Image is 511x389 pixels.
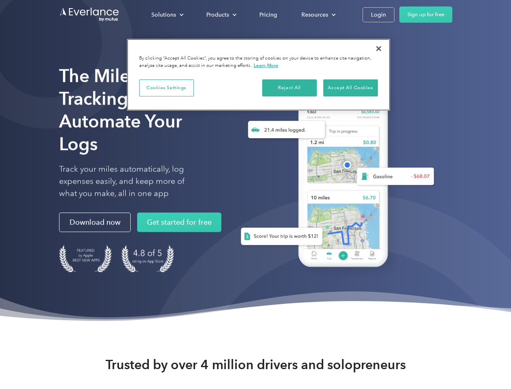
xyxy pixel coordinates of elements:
div: Resources [293,8,342,22]
button: Cookies Settings [139,79,194,96]
strong: Trusted by over 4 million drivers and solopreneurs [106,357,406,373]
div: Cookie banner [127,39,390,111]
a: Get started for free [137,213,221,232]
div: Solutions [143,8,190,22]
div: Solutions [151,10,176,20]
p: Track your miles automatically, log expenses easily, and keep more of what you make, all in one app [59,163,204,200]
a: Go to homepage [59,7,120,22]
a: Pricing [251,8,285,22]
img: 4.9 out of 5 stars on the app store [121,245,174,272]
div: Products [206,10,229,20]
div: By clicking “Accept All Cookies”, you agree to the storing of cookies on your device to enhance s... [139,55,378,69]
div: Pricing [259,10,277,20]
a: Sign up for free [399,6,452,23]
a: Download now [59,213,131,232]
a: Login [363,7,394,22]
img: Badge for Featured by Apple Best New Apps [59,245,112,272]
button: Close [370,40,388,58]
button: Reject All [262,79,317,96]
div: Login [371,10,386,20]
div: Products [198,8,243,22]
img: Everlance, mileage tracker app, expense tracking app [228,77,441,279]
div: Resources [301,10,328,20]
div: Privacy [127,39,390,111]
a: More information about your privacy, opens in a new tab [254,62,278,68]
button: Accept All Cookies [323,79,378,96]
